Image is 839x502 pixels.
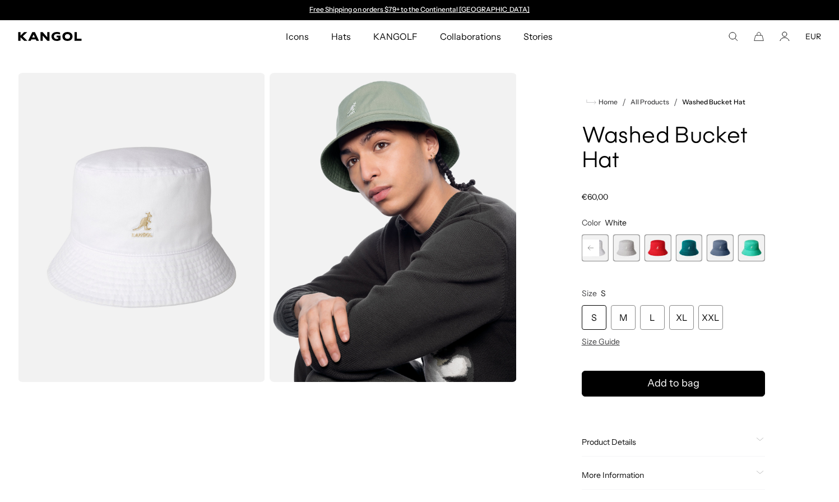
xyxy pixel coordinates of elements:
[682,98,745,106] a: Washed Bucket Hat
[582,437,752,447] span: Product Details
[640,305,665,330] div: L
[582,192,608,202] span: €60,00
[618,95,626,109] li: /
[320,20,362,53] a: Hats
[596,98,618,106] span: Home
[738,234,765,261] div: 13 of 13
[582,95,765,109] nav: breadcrumbs
[582,125,765,174] h1: Washed Bucket Hat
[582,305,606,330] div: S
[331,20,351,53] span: Hats
[18,73,265,382] img: color-white
[707,234,734,261] div: 12 of 13
[440,20,501,53] span: Collaborations
[675,234,702,261] label: Marine Teal
[738,234,765,261] label: AQUATIC
[611,305,636,330] div: M
[304,6,535,15] slideshow-component: Announcement bar
[698,305,723,330] div: XXL
[586,97,618,107] a: Home
[707,234,734,261] label: DENIM BLUE
[613,234,640,261] label: Moonstruck
[286,20,308,53] span: Icons
[304,6,535,15] div: 1 of 2
[647,376,699,391] span: Add to bag
[309,5,530,13] a: Free Shipping on orders $79+ to the Continental [GEOGRAPHIC_DATA]
[582,234,609,261] div: 8 of 13
[675,234,702,261] div: 11 of 13
[805,31,821,42] button: EUR
[728,31,738,42] summary: Search here
[18,73,517,382] product-gallery: Gallery Viewer
[582,218,601,228] span: Color
[754,31,764,42] button: Cart
[373,20,418,53] span: KANGOLF
[582,337,620,347] span: Size Guide
[523,20,553,53] span: Stories
[429,20,512,53] a: Collaborations
[780,31,790,42] a: Account
[601,288,606,298] span: S
[605,218,627,228] span: White
[582,470,752,480] span: More Information
[362,20,429,53] a: KANGOLF
[582,234,609,261] label: White
[669,305,694,330] div: XL
[582,288,597,298] span: Size
[644,234,671,261] div: 10 of 13
[669,95,678,109] li: /
[18,32,189,41] a: Kangol
[304,6,535,15] div: Announcement
[644,234,671,261] label: Cherry Glow
[270,73,517,382] img: sage-green
[275,20,319,53] a: Icons
[631,98,669,106] a: All Products
[582,371,765,397] button: Add to bag
[613,234,640,261] div: 9 of 13
[512,20,564,53] a: Stories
